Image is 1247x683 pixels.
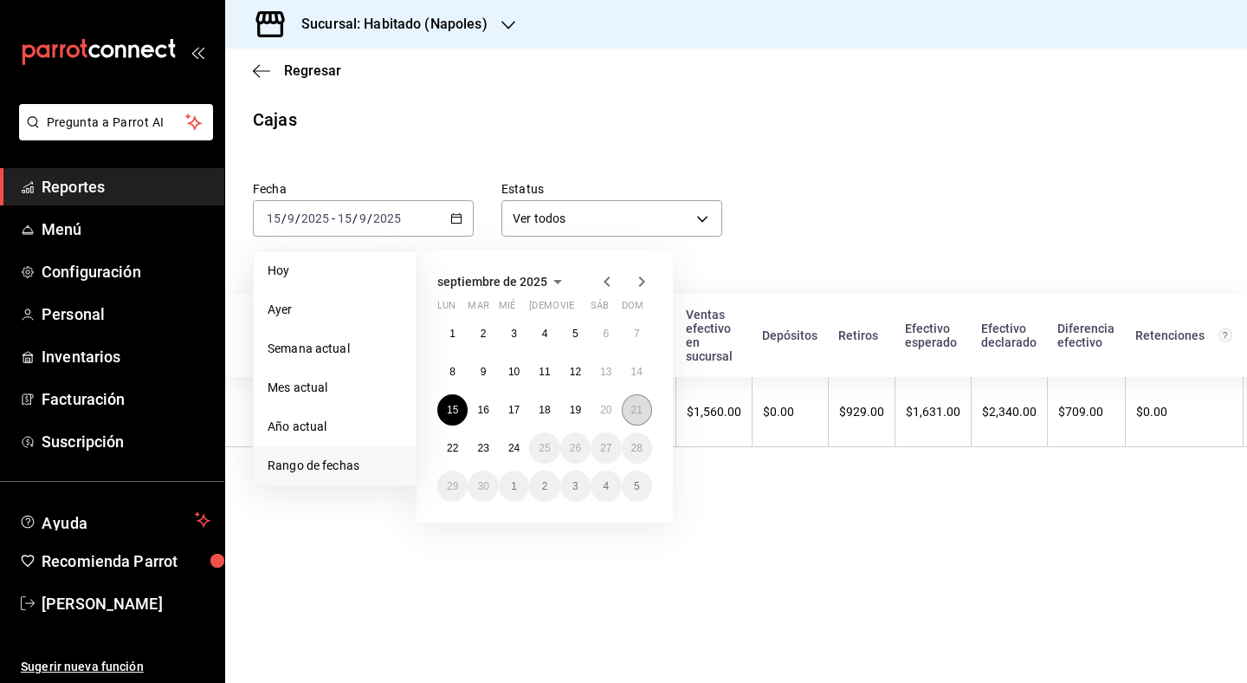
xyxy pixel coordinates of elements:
button: 7 de septiembre de 2025 [622,318,652,349]
button: 25 de septiembre de 2025 [529,433,559,464]
span: Semana actual [268,340,402,358]
div: Efectivo declarado [981,322,1037,349]
span: Regresar [284,62,341,79]
button: 21 de septiembre de 2025 [622,394,652,426]
button: Pregunta a Parrot AI [19,104,213,140]
button: 3 de septiembre de 2025 [499,318,529,349]
abbr: 9 de septiembre de 2025 [481,366,487,378]
button: open_drawer_menu [191,45,204,59]
span: Recomienda Parrot [42,550,210,573]
abbr: 23 de septiembre de 2025 [477,442,488,454]
a: Pregunta a Parrot AI [12,126,213,144]
abbr: 17 de septiembre de 2025 [508,404,520,416]
button: 19 de septiembre de 2025 [560,394,591,426]
abbr: 26 de septiembre de 2025 [570,442,581,454]
input: ---- [300,211,330,225]
abbr: 3 de octubre de 2025 [572,480,578,492]
abbr: 16 de septiembre de 2025 [477,404,488,416]
abbr: 6 de septiembre de 2025 [603,328,609,340]
span: / [295,211,300,225]
button: 10 de septiembre de 2025 [499,356,529,387]
span: septiembre de 2025 [437,275,547,289]
button: 6 de septiembre de 2025 [591,318,621,349]
input: -- [359,211,367,225]
button: 29 de septiembre de 2025 [437,471,468,502]
abbr: jueves [529,300,631,318]
button: 2 de septiembre de 2025 [468,318,498,349]
abbr: 10 de septiembre de 2025 [508,366,520,378]
button: 5 de septiembre de 2025 [560,318,591,349]
button: 18 de septiembre de 2025 [529,394,559,426]
button: 27 de septiembre de 2025 [591,433,621,464]
button: 28 de septiembre de 2025 [622,433,652,464]
abbr: 5 de octubre de 2025 [634,480,640,492]
span: Pregunta a Parrot AI [47,114,186,132]
abbr: 18 de septiembre de 2025 [539,404,550,416]
div: Retenciones [1135,328,1232,342]
div: Ver todos [501,200,722,237]
abbr: 2 de octubre de 2025 [542,480,548,492]
button: 4 de septiembre de 2025 [529,318,559,349]
abbr: 3 de septiembre de 2025 [511,328,517,340]
button: 4 de octubre de 2025 [591,471,621,502]
button: 17 de septiembre de 2025 [499,394,529,426]
abbr: 11 de septiembre de 2025 [539,366,550,378]
abbr: sábado [591,300,609,318]
div: $0.00 [1136,405,1232,419]
abbr: 21 de septiembre de 2025 [631,404,643,416]
span: / [281,211,287,225]
abbr: domingo [622,300,643,318]
abbr: 5 de septiembre de 2025 [572,328,578,340]
div: $0.00 [763,405,817,419]
abbr: 7 de septiembre de 2025 [634,328,640,340]
abbr: 25 de septiembre de 2025 [539,442,550,454]
h3: Sucursal: Habitado (Napoles) [288,14,488,35]
button: 1 de septiembre de 2025 [437,318,468,349]
abbr: miércoles [499,300,515,318]
span: Ayer [268,301,402,319]
input: -- [266,211,281,225]
span: Sugerir nueva función [21,658,210,676]
div: $2,340.00 [982,405,1037,419]
button: 2 de octubre de 2025 [529,471,559,502]
button: 14 de septiembre de 2025 [622,356,652,387]
abbr: 20 de septiembre de 2025 [600,404,611,416]
button: 5 de octubre de 2025 [622,471,652,502]
button: 3 de octubre de 2025 [560,471,591,502]
button: 9 de septiembre de 2025 [468,356,498,387]
button: 13 de septiembre de 2025 [591,356,621,387]
span: Año actual [268,418,402,436]
abbr: viernes [560,300,574,318]
div: $1,631.00 [906,405,960,419]
abbr: 28 de septiembre de 2025 [631,442,643,454]
abbr: lunes [437,300,456,318]
span: Configuración [42,260,210,283]
abbr: 12 de septiembre de 2025 [570,366,581,378]
abbr: 2 de septiembre de 2025 [481,328,487,340]
div: Diferencia efectivo [1057,322,1115,349]
input: -- [287,211,295,225]
span: Inventarios [42,345,210,368]
span: Mes actual [268,379,402,397]
span: / [367,211,372,225]
abbr: 13 de septiembre de 2025 [600,366,611,378]
div: Retiros [838,328,884,342]
span: [PERSON_NAME] [42,592,210,615]
label: Estatus [501,183,722,195]
abbr: 30 de septiembre de 2025 [477,480,488,492]
button: 24 de septiembre de 2025 [499,433,529,464]
button: 23 de septiembre de 2025 [468,433,498,464]
button: 20 de septiembre de 2025 [591,394,621,426]
button: 16 de septiembre de 2025 [468,394,498,426]
abbr: 15 de septiembre de 2025 [447,404,458,416]
span: Rango de fechas [268,457,402,475]
div: $929.00 [839,405,884,419]
span: Facturación [42,387,210,411]
div: Efectivo esperado [905,322,960,349]
span: - [332,211,335,225]
button: 12 de septiembre de 2025 [560,356,591,387]
button: 1 de octubre de 2025 [499,471,529,502]
abbr: 14 de septiembre de 2025 [631,366,643,378]
abbr: 4 de octubre de 2025 [603,480,609,492]
div: $709.00 [1058,405,1115,419]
